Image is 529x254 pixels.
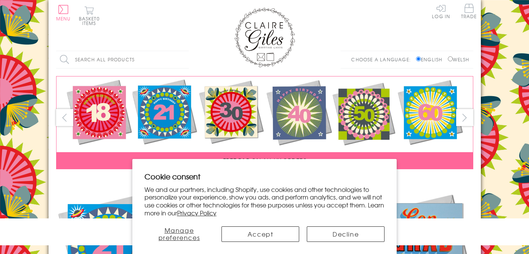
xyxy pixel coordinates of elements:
label: English [416,56,446,63]
label: Welsh [448,56,469,63]
span: 0 items [82,15,100,26]
span: Manage preferences [159,226,200,242]
button: Manage preferences [144,226,214,242]
a: Trade [461,4,477,20]
input: Search all products [56,51,189,68]
button: next [456,109,473,126]
input: Search [181,51,189,68]
span: Menu [56,15,71,22]
a: Log In [432,4,450,19]
div: Carousel Pagination [56,175,473,187]
span: Trade [461,4,477,19]
h2: Cookie consent [144,171,385,182]
button: Accept [221,226,299,242]
button: prev [56,109,73,126]
input: English [416,56,421,61]
img: Claire Giles Greetings Cards [234,8,295,67]
input: Welsh [448,56,453,61]
button: Basket0 items [79,6,100,25]
span: FREE P&P ON ALL UK ORDERS [223,156,306,165]
p: Choose a language: [351,56,414,63]
button: Decline [307,226,385,242]
p: We and our partners, including Shopify, use cookies and other technologies to personalize your ex... [144,185,385,217]
button: Menu [56,5,71,21]
a: Privacy Policy [177,208,217,217]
